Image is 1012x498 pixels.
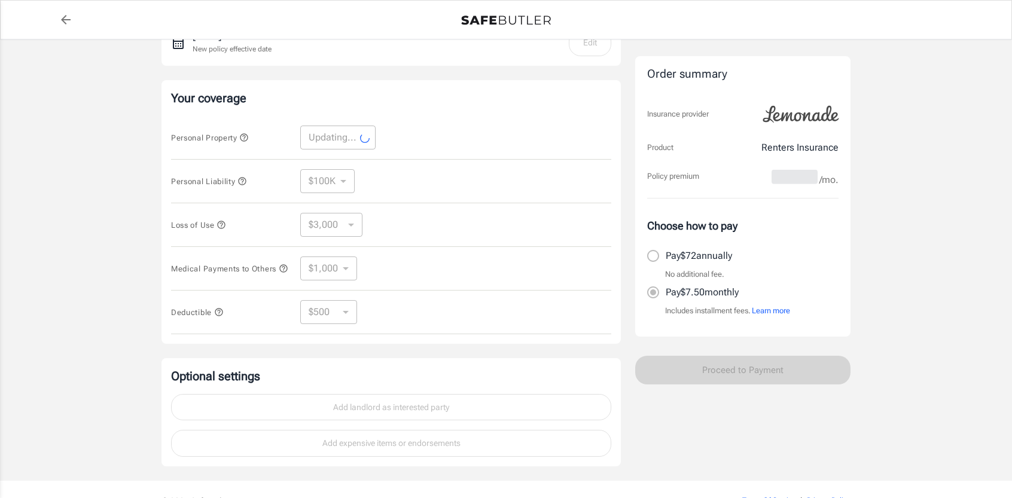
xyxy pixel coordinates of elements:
button: Learn more [752,305,790,317]
button: Personal Property [171,130,249,145]
span: Loss of Use [171,221,226,230]
svg: New policy start date [171,36,185,50]
div: Order summary [647,66,839,83]
button: Loss of Use [171,218,226,232]
span: /mo. [819,172,839,188]
p: No additional fee. [665,268,724,280]
span: Deductible [171,308,224,317]
img: Back to quotes [461,16,551,25]
button: Deductible [171,305,224,319]
span: Medical Payments to Others [171,264,288,273]
p: Optional settings [171,368,611,384]
p: Pay $7.50 monthly [666,285,739,300]
img: Lemonade [756,97,846,131]
p: Includes installment fees. [665,305,790,317]
p: New policy effective date [193,44,272,54]
p: Product [647,142,673,154]
p: Choose how to pay [647,218,839,234]
span: Personal Liability [171,177,247,186]
p: Your coverage [171,90,611,106]
button: Medical Payments to Others [171,261,288,276]
button: Personal Liability [171,174,247,188]
p: Pay $72 annually [666,249,732,263]
a: back to quotes [54,8,78,32]
p: Insurance provider [647,108,709,120]
p: Policy premium [647,170,699,182]
span: Personal Property [171,133,249,142]
p: Renters Insurance [761,140,839,155]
